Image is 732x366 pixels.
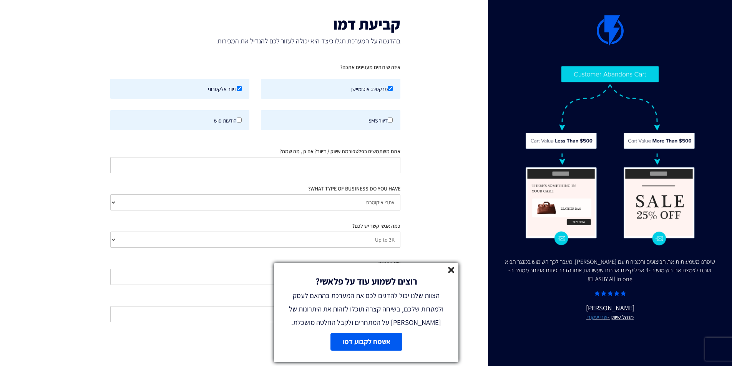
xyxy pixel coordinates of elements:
[586,313,608,321] a: שני יעקובי
[110,36,400,46] span: בהדגמה על המערכת תגלו כיצד היא יכולה לעזור לכם להגדיל את המכירות
[308,185,400,192] label: WHAT TYPE OF BUSINESS DO YOU HAVE?
[352,222,400,230] label: כמה אנשי קשר יש לכם?
[503,313,717,321] small: מנהל שיווק -
[280,147,400,155] label: אתם משתמשים בפלטפורמת שיווק / דיוור? אם כן, מה שמה?
[261,110,400,130] label: דיוור SMS
[525,65,695,246] img: Flashy
[110,15,400,32] h1: קביעת דמו
[261,79,400,99] label: מרקטינג אוטומיישן
[110,79,250,99] label: דיוור אלקטרוני
[388,86,393,91] input: מרקטינג אוטומיישן
[388,118,393,123] input: דיוור SMS
[503,258,717,284] div: שיפרנו משמעותית את הביצועים והמכירות עם [PERSON_NAME]. מעבר לכך השימוש במוצר הביא אותנו לצמצם את ...
[110,110,250,130] label: הודעות פוש
[110,306,400,322] input: company-website.com
[237,86,242,91] input: דיוור אלקטרוני
[237,118,242,123] input: הודעות פוש
[340,63,400,71] label: איזה שירותים מעניינים אתכם?
[503,303,717,321] u: [PERSON_NAME]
